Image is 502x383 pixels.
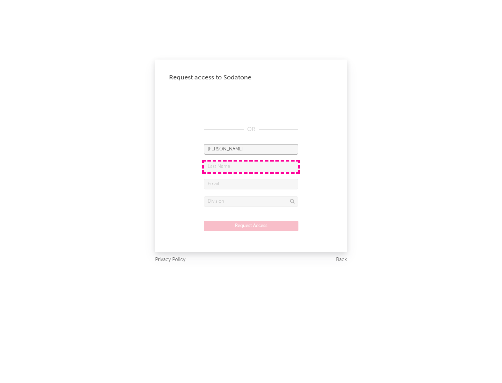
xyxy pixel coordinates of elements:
div: Request access to Sodatone [169,73,333,82]
a: Privacy Policy [155,256,185,264]
input: Division [204,196,298,207]
input: Email [204,179,298,189]
input: Last Name [204,162,298,172]
a: Back [336,256,347,264]
div: OR [204,125,298,134]
input: First Name [204,144,298,155]
button: Request Access [204,221,298,231]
